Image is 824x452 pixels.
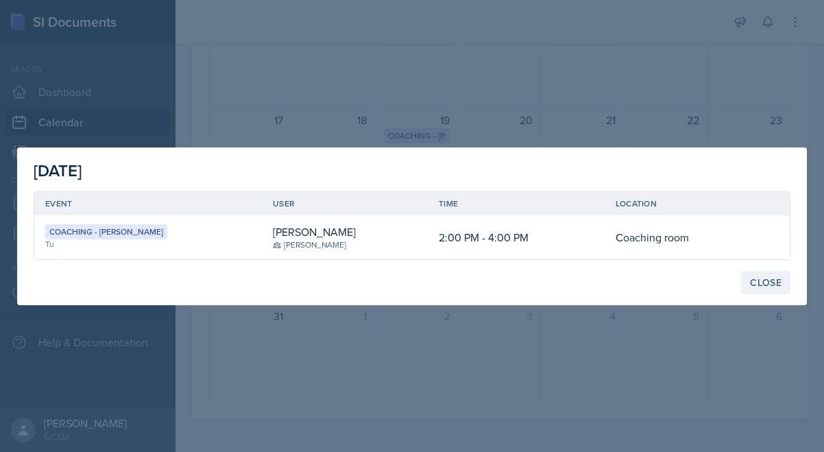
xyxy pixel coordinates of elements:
[273,224,356,240] div: [PERSON_NAME]
[605,215,755,259] td: Coaching room
[45,238,251,250] div: Tu
[262,192,428,215] th: User
[273,239,346,251] div: [PERSON_NAME]
[605,192,755,215] th: Location
[34,192,262,215] th: Event
[34,158,790,183] div: [DATE]
[750,277,781,288] div: Close
[741,271,790,294] button: Close
[428,215,605,259] td: 2:00 PM - 4:00 PM
[428,192,605,215] th: Time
